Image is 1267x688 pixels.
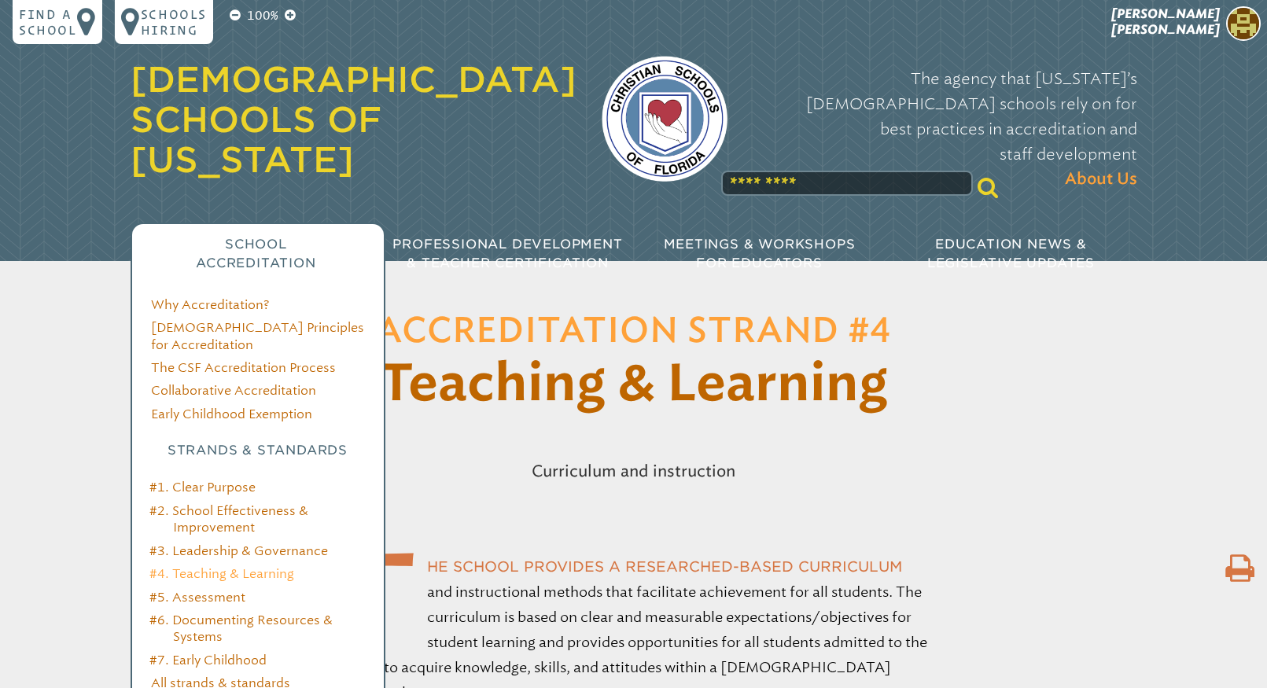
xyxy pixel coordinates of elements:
a: #1. Clear Purpose [149,480,256,495]
span: Education News & Legislative Updates [927,237,1095,270]
p: Schools Hiring [141,6,207,38]
span: Accreditation Strand #4 [376,315,890,349]
p: The agency that [US_STATE]’s [DEMOGRAPHIC_DATA] schools rely on for best practices in accreditati... [753,66,1137,192]
h3: Strands & Standards [151,441,365,460]
a: [DEMOGRAPHIC_DATA] Schools of [US_STATE] [131,59,576,180]
a: #3. Leadership & Governance [149,543,328,558]
a: #5. Assessment [149,590,245,605]
a: #2. School Effectiveness & Improvement [149,503,308,535]
img: 461141e133c1610c37ab9b192fd10988 [1226,6,1261,41]
p: Curriculum and instruction [304,452,964,490]
a: #6. Documenting Resources & Systems [149,613,333,644]
a: Why Accreditation? [151,297,269,312]
p: 100% [244,6,282,25]
a: The CSF Accreditation Process [151,360,336,375]
span: Professional Development & Teacher Certification [392,237,622,270]
span: Teaching & Learning [379,360,888,410]
img: csf-logo-web-colors.png [602,56,727,182]
a: [DEMOGRAPHIC_DATA] Principles for Accreditation [151,320,364,351]
span: [PERSON_NAME] [PERSON_NAME] [1111,6,1220,37]
a: #7. Early Childhood [149,653,267,668]
span: Meetings & Workshops for Educators [664,237,856,270]
a: Collaborative Accreditation [151,383,316,398]
p: Find a school [19,6,77,38]
a: #4. Teaching & Learning [149,566,294,581]
span: About Us [1065,167,1137,192]
a: Early Childhood Exemption [151,407,312,421]
span: School Accreditation [196,237,315,270]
